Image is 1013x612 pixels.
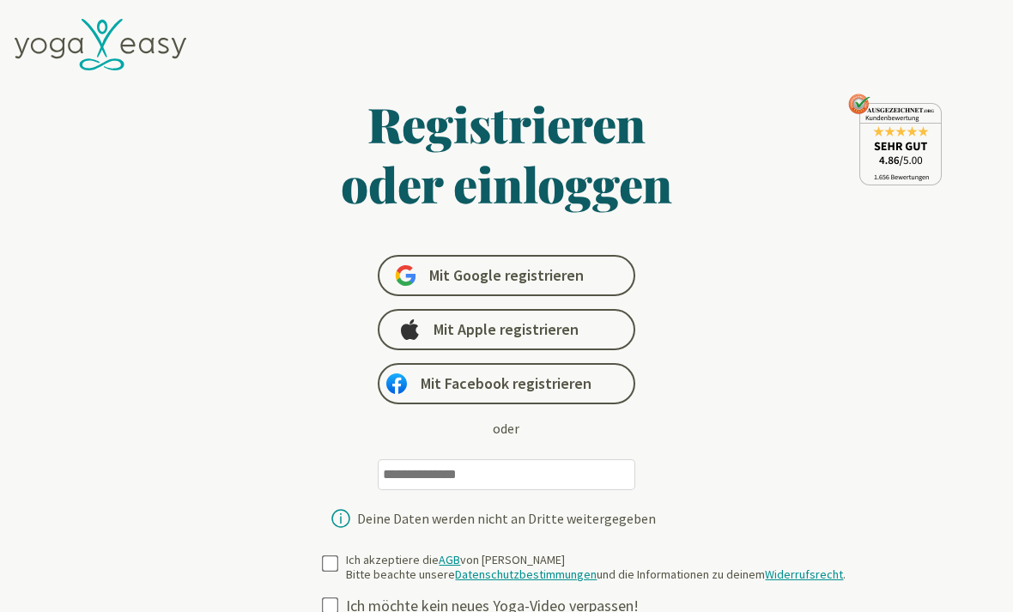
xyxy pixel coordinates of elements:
a: Widerrufsrecht [765,567,843,582]
span: Mit Facebook registrieren [421,373,591,394]
div: oder [493,418,519,439]
a: Mit Apple registrieren [378,309,635,350]
a: Mit Facebook registrieren [378,363,635,404]
span: Mit Apple registrieren [434,319,579,340]
img: ausgezeichnet_seal.png [848,94,942,185]
a: Datenschutzbestimmungen [455,567,597,582]
h1: Registrieren oder einloggen [174,94,839,214]
a: Mit Google registrieren [378,255,635,296]
div: Deine Daten werden nicht an Dritte weitergegeben [357,512,656,525]
span: Mit Google registrieren [429,265,584,286]
div: Ich akzeptiere die von [PERSON_NAME] Bitte beachte unsere und die Informationen zu deinem . [346,553,846,583]
a: AGB [439,552,460,567]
